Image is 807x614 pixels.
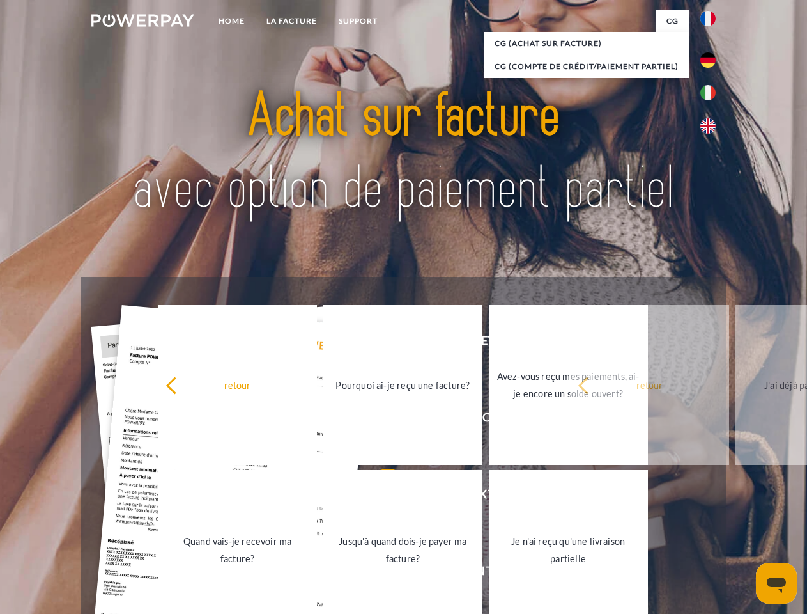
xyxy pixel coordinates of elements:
[700,85,716,100] img: it
[756,563,797,604] iframe: Bouton de lancement de la fenêtre de messagerie
[331,376,475,393] div: Pourquoi ai-je reçu une facture?
[484,32,689,55] a: CG (achat sur facture)
[165,533,309,567] div: Quand vais-je recevoir ma facture?
[484,55,689,78] a: CG (Compte de crédit/paiement partiel)
[496,368,640,402] div: Avez-vous reçu mes paiements, ai-je encore un solde ouvert?
[91,14,194,27] img: logo-powerpay-white.svg
[208,10,256,33] a: Home
[256,10,328,33] a: LA FACTURE
[578,376,721,393] div: retour
[489,305,648,465] a: Avez-vous reçu mes paiements, ai-je encore un solde ouvert?
[700,52,716,68] img: de
[165,376,309,393] div: retour
[328,10,388,33] a: Support
[700,11,716,26] img: fr
[656,10,689,33] a: CG
[496,533,640,567] div: Je n'ai reçu qu'une livraison partielle
[331,533,475,567] div: Jusqu'à quand dois-je payer ma facture?
[122,61,685,245] img: title-powerpay_fr.svg
[700,118,716,134] img: en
